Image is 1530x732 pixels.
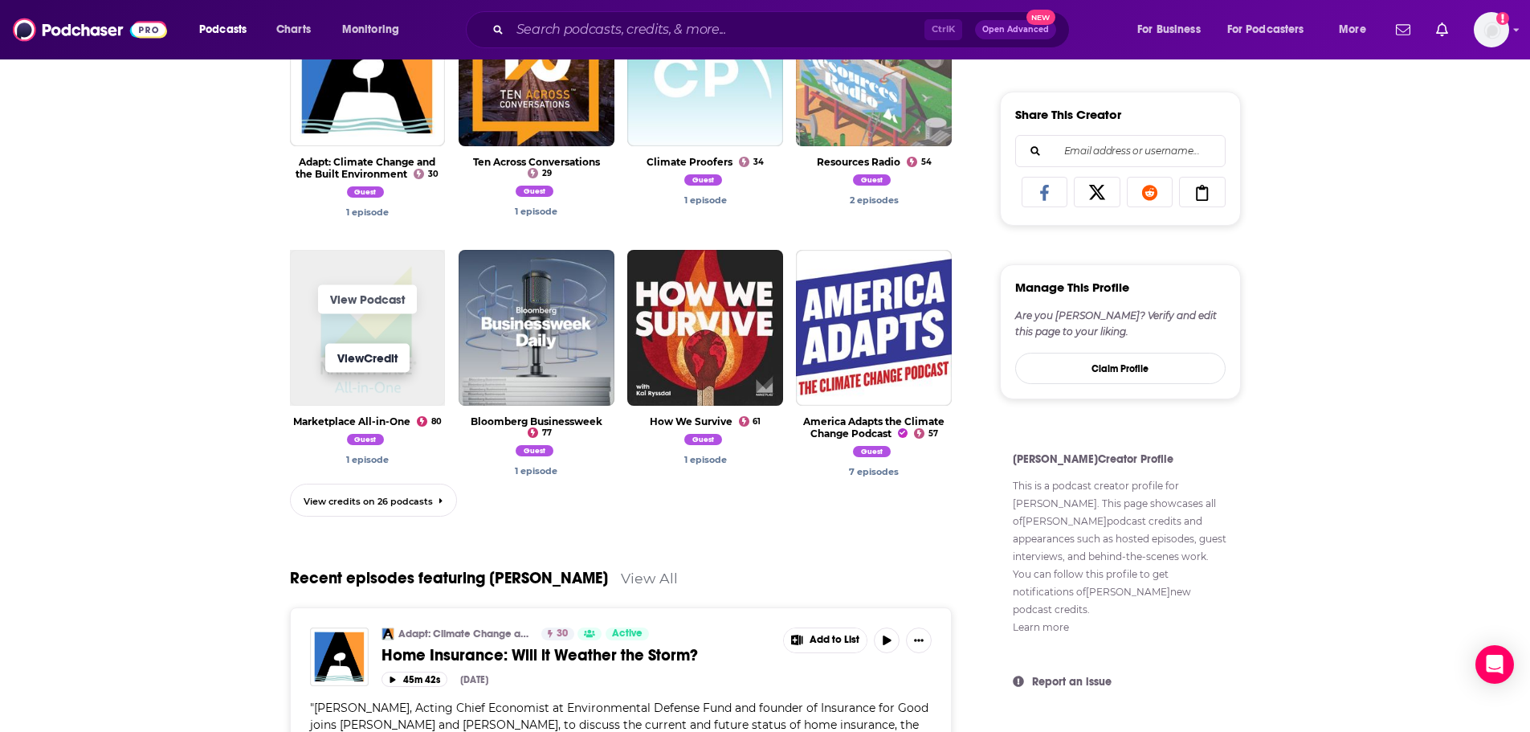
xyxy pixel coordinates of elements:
[516,448,557,459] a: Carolyn Kousky
[1074,177,1120,207] a: Share on X/Twitter
[684,434,722,445] span: Guest
[473,156,600,168] a: Ten Across Conversations
[739,157,764,167] a: 34
[982,26,1049,34] span: Open Advanced
[304,496,433,507] span: View credits on 26 podcasts
[621,570,678,587] a: View All
[1013,452,1228,466] h4: [PERSON_NAME] Creator Profile
[515,465,557,476] a: Carolyn Kousky
[784,628,867,652] button: Show More Button
[853,174,891,186] span: Guest
[417,416,442,427] a: 80
[853,446,891,457] span: Guest
[13,14,167,45] img: Podchaser - Follow, Share and Rate Podcasts
[510,17,924,43] input: Search podcasts, credits, & more...
[606,628,649,640] a: Active
[428,171,439,178] span: 30
[1026,10,1055,25] span: New
[528,168,552,178] a: 29
[1015,280,1129,295] h3: Manage This Profile
[342,18,399,41] span: Monitoring
[1013,621,1069,633] a: Show additional information
[318,284,417,313] a: View Podcast
[1430,16,1455,43] a: Show notifications dropdown
[542,170,552,177] span: 29
[381,672,447,687] button: 45m 42s
[647,156,732,168] a: Climate Proofers
[684,174,722,186] span: Guest
[431,419,442,425] span: 80
[266,17,320,43] a: Charts
[347,189,389,200] a: Carolyn Kousky
[850,194,899,206] a: Carolyn Kousky
[541,628,574,640] a: 30
[381,645,772,665] a: Home Insurance: Will it Weather the Storm?
[310,628,369,686] img: Home Insurance: Will it Weather the Storm?
[1013,675,1228,689] button: Report an issue
[1217,17,1328,43] button: open menu
[1015,353,1226,384] button: Claim Profile
[853,448,895,460] a: Carolyn Kousky
[381,628,394,640] img: Adapt: Climate Change and the Built Environment
[290,568,608,588] a: Recent episodes featuring [PERSON_NAME]
[928,431,938,437] span: 57
[907,157,932,167] a: 54
[1339,18,1366,41] span: More
[1137,18,1201,41] span: For Business
[849,466,899,477] a: Carolyn Kousky
[684,454,727,465] a: Carolyn Kousky
[684,436,726,448] a: Carolyn Kousky
[347,186,385,198] span: Guest
[1328,17,1386,43] button: open menu
[516,188,557,199] a: Carolyn Kousky
[914,428,938,439] a: 57
[753,419,761,425] span: 61
[528,427,552,438] a: 77
[381,645,698,665] span: Home Insurance: Will it Weather the Storm?
[684,194,727,206] a: Carolyn Kousky
[817,156,900,168] a: Resources Radio
[612,626,643,642] span: Active
[515,206,557,217] a: Carolyn Kousky
[346,207,389,218] a: Carolyn Kousky
[921,159,932,166] span: 54
[853,177,895,188] a: Carolyn Kousky
[924,19,962,40] span: Ctrl K
[347,436,389,448] a: Carolyn Kousky
[1029,136,1212,166] input: Email address or username...
[398,628,531,640] a: Adapt: Climate Change and the Built Environment
[906,628,932,653] button: Show More Button
[557,626,568,642] span: 30
[1013,477,1228,636] p: This is a podcast creator profile for . This page showcases all of [PERSON_NAME] podcast credits ...
[1474,12,1509,47] button: Show profile menu
[346,454,389,465] a: Carolyn Kousky
[1013,497,1097,509] a: [PERSON_NAME]
[684,177,726,188] a: Carolyn Kousky
[1227,18,1304,41] span: For Podcasters
[1127,177,1173,207] a: Share on Reddit
[753,159,764,166] span: 34
[650,415,732,427] a: How We Survive
[1179,177,1226,207] a: Copy Link
[1389,16,1417,43] a: Show notifications dropdown
[296,156,435,180] a: Adapt: Climate Change and the Built Environment
[188,17,267,43] button: open menu
[803,415,945,440] a: America Adapts the Climate Change Podcast
[199,18,247,41] span: Podcasts
[460,674,488,685] div: [DATE]
[331,17,420,43] button: open menu
[810,634,859,646] span: Add to List
[1022,177,1068,207] a: Share on Facebook
[276,18,311,41] span: Charts
[1475,645,1514,684] div: Open Intercom Messenger
[1015,308,1226,340] div: Are you [PERSON_NAME]? Verify and edit this page to your liking.
[1474,12,1509,47] img: User Profile
[516,186,553,197] span: Guest
[1496,12,1509,25] svg: Add a profile image
[290,484,457,517] a: View credits on 26 podcasts
[325,343,410,372] a: ViewCredit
